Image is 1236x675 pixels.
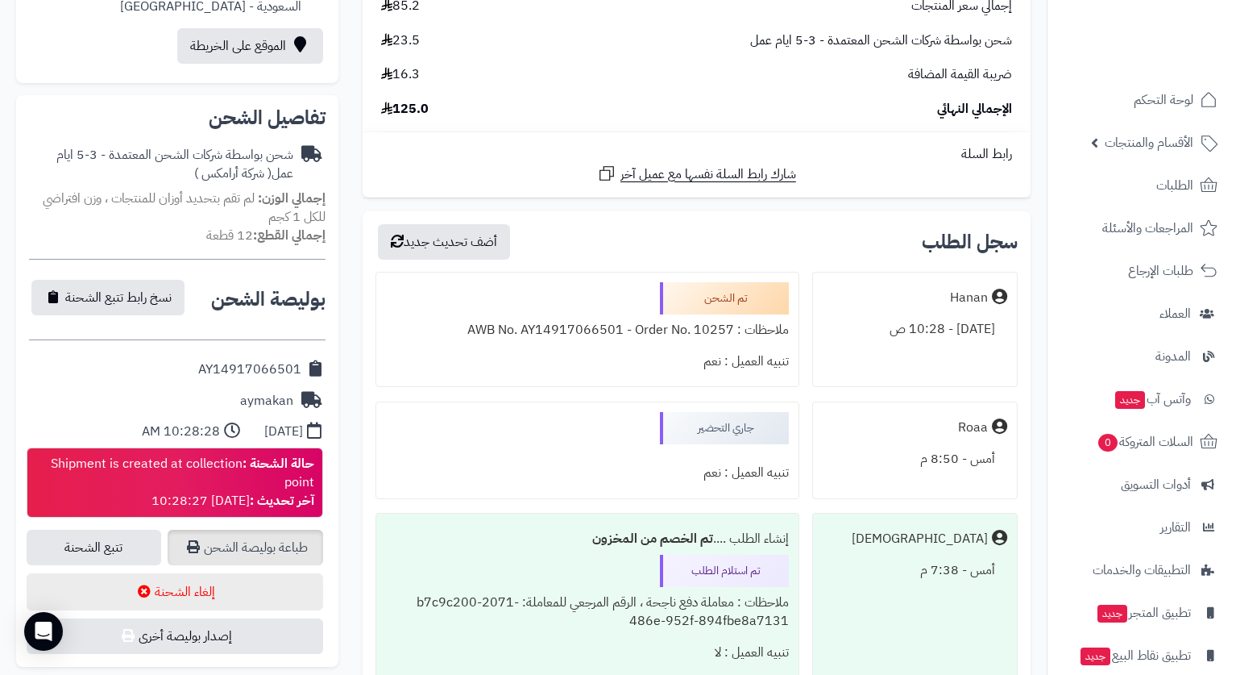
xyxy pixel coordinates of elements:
[620,165,796,184] span: شارك رابط السلة نفسها مع عميل آخر
[381,65,420,84] span: 16.3
[29,108,326,127] h2: تفاصيل الشحن
[194,164,272,183] span: ( شركة أرامكس )
[1105,131,1193,154] span: الأقسام والمنتجات
[29,146,293,183] div: شحن بواسطة شركات الشحن المعتمدة - 3-5 ايام عمل
[250,491,314,510] strong: آخر تحديث :
[381,31,420,50] span: 23.5
[240,392,293,410] div: aymakan
[1057,166,1226,205] a: الطلبات
[386,346,789,377] div: تنبيه العميل : نعم
[253,226,326,245] strong: إجمالي القطع:
[386,457,789,489] div: تنبيه العميل : نعم
[206,226,326,245] small: 12 قطعة
[1057,294,1226,333] a: العملاء
[142,423,220,441] div: 10:28:28 AM
[386,587,789,637] div: ملاحظات : معاملة دفع ناجحة ، الرقم المرجعي للمعاملة: b7c9c200-2071-486e-952f-894fbe8a7131
[177,28,323,64] a: الموقع على الخريطة
[1057,636,1226,675] a: تطبيق نقاط البيعجديد
[27,573,323,610] button: إلغاء الشحنة
[378,224,510,260] button: أضف تحديث جديد
[1057,209,1226,248] a: المراجعات والأسئلة
[950,289,988,307] div: Hanan
[1057,380,1226,419] a: وآتس آبجديد
[1057,337,1226,376] a: المدونة
[386,637,789,669] div: تنبيه العميل : لا
[1096,602,1191,624] span: تطبيق المتجر
[258,189,326,208] strong: إجمالي الوزن:
[27,619,323,654] button: إصدار بوليصة أخرى
[1097,431,1193,453] span: السلات المتروكة
[852,530,988,548] div: [DEMOGRAPHIC_DATA]
[386,523,789,555] div: إنشاء الطلب ....
[1115,391,1145,409] span: جديد
[1093,559,1191,581] span: التطبيقات والخدمات
[1097,605,1127,623] span: جديد
[1097,433,1118,452] span: 0
[908,65,1012,84] span: ضريبة القيمة المضافة
[823,314,1007,345] div: [DATE] - 10:28 ص
[1155,345,1191,368] span: المدونة
[65,288,172,307] span: نسخ رابط تتبع الشحنة
[1114,388,1191,410] span: وآتس آب
[958,419,988,437] div: Roaa
[922,232,1018,252] h3: سجل الطلب
[1079,644,1191,667] span: تطبيق نقاط البيع
[823,555,1007,586] div: أمس - 7:38 م
[1126,16,1221,50] img: logo-2.png
[1080,648,1110,665] span: جديد
[660,555,789,587] div: تم استلام الطلب
[1057,551,1226,590] a: التطبيقات والخدمات
[31,280,185,315] button: نسخ رابط تتبع الشحنة
[660,282,789,315] div: تم الشحن
[35,455,314,510] div: Shipment is created at collection point [DATE] 10:28:27
[750,31,1012,50] span: شحن بواسطة شركات الشحن المعتمدة - 3-5 ايام عمل
[243,454,314,473] strong: حالة الشحنة :
[1156,174,1193,197] span: الطلبات
[43,189,326,227] span: لم تقم بتحديد أوزان للمنتجات ، وزن افتراضي للكل 1 كجم
[597,164,796,184] a: شارك رابط السلة نفسها مع عميل آخر
[1057,465,1226,504] a: أدوات التسويق
[198,360,301,379] div: AY14917066501
[27,530,161,565] a: تتبع الشحنة
[660,412,789,444] div: جاري التحضير
[1102,217,1193,240] span: المراجعات والأسئلة
[937,100,1012,119] span: الإجمالي النهائي
[1128,260,1193,282] span: طلبات الإرجاع
[1057,594,1226,632] a: تطبيق المتجرجديد
[823,444,1007,475] div: أمس - 8:50 م
[24,612,63,651] div: Open Intercom Messenger
[1159,302,1191,325] span: العملاء
[386,315,789,346] div: ملاحظات : AWB No. AY14917066501 - Order No. 10257
[1160,516,1191,539] span: التقارير
[168,530,323,565] a: طباعة بوليصة الشحن
[369,145,1024,164] div: رابط السلة
[1121,473,1191,496] span: أدوات التسويق
[1057,252,1226,290] a: طلبات الإرجاع
[1057,508,1226,547] a: التقارير
[1057,81,1226,119] a: لوحة التحكم
[592,529,713,548] b: تم الخصم من المخزون
[1134,89,1193,111] span: لوحة التحكم
[1057,423,1226,461] a: السلات المتروكة0
[211,290,326,309] h2: بوليصة الشحن
[264,423,303,441] div: [DATE]
[381,100,429,119] span: 125.0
